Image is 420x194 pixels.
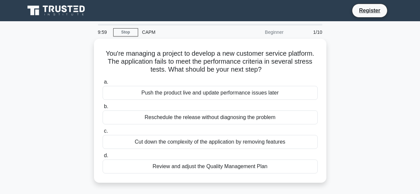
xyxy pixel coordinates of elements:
div: Push the product live and update performance issues later [103,86,318,100]
div: Beginner [229,26,288,39]
span: b. [104,103,108,109]
div: Reschedule the release without diagnosing the problem [103,110,318,124]
div: Cut down the complexity of the application by removing features [103,135,318,149]
span: a. [104,79,108,85]
a: Register [355,6,384,15]
div: Review and adjust the Quality Management Plan [103,160,318,173]
h5: You're managing a project to develop a new customer service platform. The application fails to me... [102,49,318,74]
div: 1/10 [288,26,326,39]
span: d. [104,153,108,158]
div: 9:59 [94,26,113,39]
span: c. [104,128,108,134]
a: Stop [113,28,138,36]
div: CAPM [138,26,229,39]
